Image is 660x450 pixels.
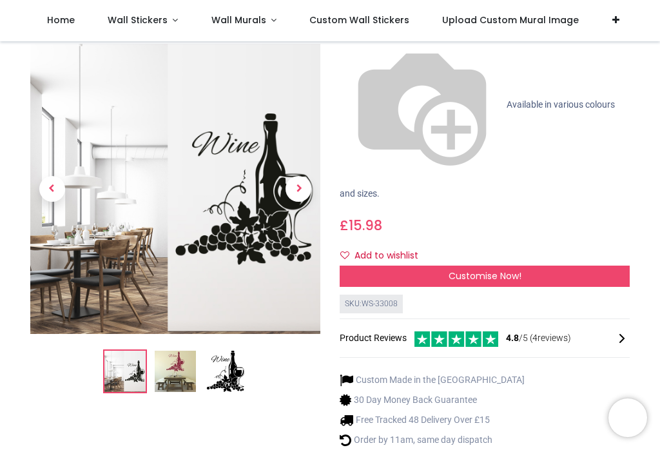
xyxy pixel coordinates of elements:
[340,295,403,313] div: SKU: WS-33008
[309,14,409,26] span: Custom Wall Stickers
[340,373,525,387] li: Custom Made in the [GEOGRAPHIC_DATA]
[506,332,571,345] span: /5 ( 4 reviews)
[108,14,168,26] span: Wall Stickers
[340,433,525,447] li: Order by 11am, same day dispatch
[449,269,521,282] span: Customise Now!
[349,216,382,235] span: 15.98
[286,177,311,202] span: Next
[506,333,519,343] span: 4.8
[211,14,266,26] span: Wall Murals
[608,398,647,437] iframe: Brevo live chat
[340,393,525,407] li: 30 Day Money Back Guarantee
[30,44,320,335] img: Wine Kitchen Wall Sticker
[39,177,65,202] span: Previous
[155,351,196,393] img: WS-33008-02
[340,413,525,427] li: Free Tracked 48 Delivery Over £15
[340,216,382,235] span: £
[47,14,75,26] span: Home
[205,351,246,393] img: WS-33008-03
[277,88,321,291] a: Next
[442,14,579,26] span: Upload Custom Mural Image
[340,251,349,260] i: Add to wishlist
[30,88,74,291] a: Previous
[104,351,146,393] img: Wine Kitchen Wall Sticker
[340,245,429,267] button: Add to wishlistAdd to wishlist
[340,329,630,347] div: Product Reviews
[340,23,505,188] img: color-wheel.png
